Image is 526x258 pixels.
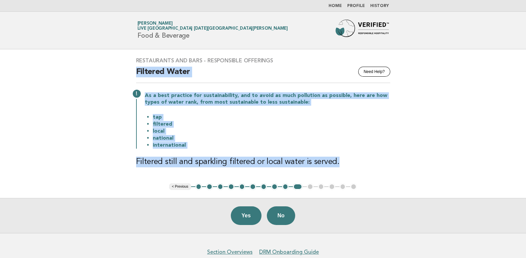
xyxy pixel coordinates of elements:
li: filtered [153,121,390,128]
img: Forbes Travel Guide [336,20,389,41]
button: Need Help? [358,67,390,77]
button: 1 [195,183,202,190]
button: 5 [239,183,245,190]
h3: Restaurants and Bars - Responsible Offerings [136,57,390,64]
button: 3 [217,183,224,190]
a: Home [329,4,342,8]
a: Section Overviews [207,249,252,255]
li: national [153,135,390,142]
span: Live [GEOGRAPHIC_DATA] [DATE][GEOGRAPHIC_DATA][PERSON_NAME] [137,27,288,31]
button: 9 [282,183,289,190]
button: 8 [271,183,278,190]
li: international [153,142,390,149]
button: 4 [228,183,234,190]
button: Yes [231,206,261,225]
h2: Filtered Water [136,67,390,83]
button: 2 [206,183,213,190]
h1: Food & Beverage [137,22,288,39]
a: [PERSON_NAME]Live [GEOGRAPHIC_DATA] [DATE][GEOGRAPHIC_DATA][PERSON_NAME] [137,21,288,31]
button: < Previous [169,183,191,190]
button: 6 [249,183,256,190]
a: DRM Onboarding Guide [259,249,319,255]
button: No [267,206,295,225]
p: As a best practice for sustainability, and to avoid as much pollution as possible, here are how t... [145,92,390,106]
button: 10 [293,183,303,190]
button: 7 [260,183,267,190]
a: History [370,4,389,8]
li: local [153,128,390,135]
a: Profile [347,4,365,8]
li: tap [153,114,390,121]
h3: Filtered still and sparkling filtered or local water is served. [136,157,390,167]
